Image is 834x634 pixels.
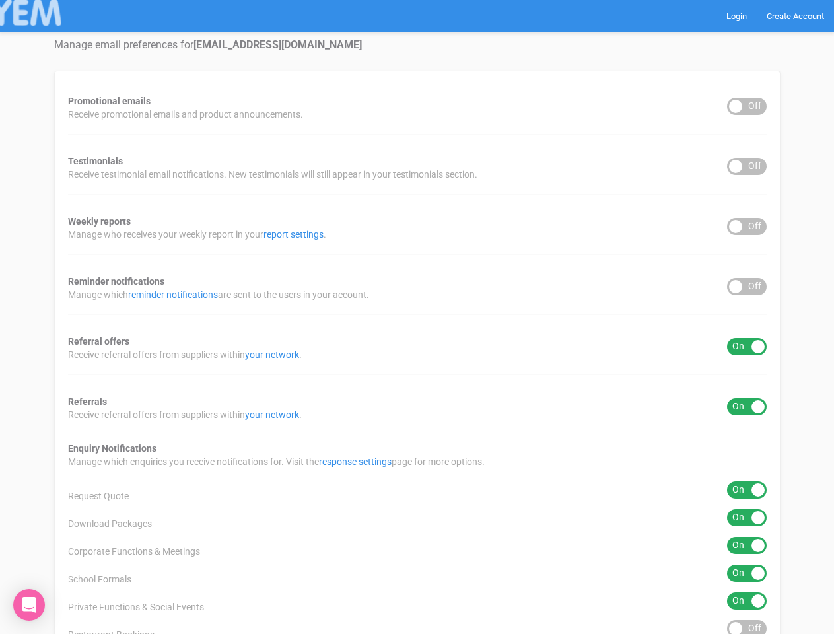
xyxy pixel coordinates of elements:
[68,573,131,586] span: School Formals
[54,39,781,51] h4: Manage email preferences for
[68,108,303,121] span: Receive promotional emails and product announcements.
[68,443,156,454] strong: Enquiry Notifications
[68,336,129,347] strong: Referral offers
[263,229,324,240] a: report settings
[68,276,164,287] strong: Reminder notifications
[68,156,123,166] strong: Testimonials
[68,455,485,468] span: Manage which enquiries you receive notifications for. Visit the page for more options.
[68,600,204,614] span: Private Functions & Social Events
[245,349,299,360] a: your network
[319,456,392,467] a: response settings
[193,38,362,51] strong: [EMAIL_ADDRESS][DOMAIN_NAME]
[68,396,107,407] strong: Referrals
[68,545,200,558] span: Corporate Functions & Meetings
[68,408,302,421] span: Receive referral offers from suppliers within .
[68,216,131,227] strong: Weekly reports
[68,489,129,503] span: Request Quote
[68,517,152,530] span: Download Packages
[128,289,218,300] a: reminder notifications
[68,168,477,181] span: Receive testimonial email notifications. New testimonials will still appear in your testimonials ...
[13,589,45,621] div: Open Intercom Messenger
[68,228,326,241] span: Manage who receives your weekly report in your .
[68,288,369,301] span: Manage which are sent to the users in your account.
[68,348,302,361] span: Receive referral offers from suppliers within .
[68,96,151,106] strong: Promotional emails
[245,409,299,420] a: your network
